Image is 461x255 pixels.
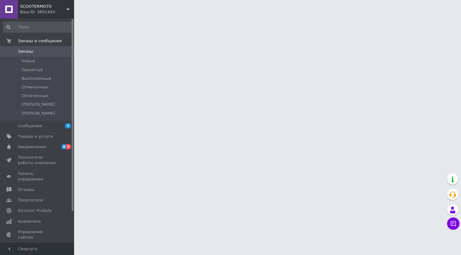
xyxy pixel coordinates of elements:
span: Заказы [18,49,33,54]
span: Выполненные [22,76,51,81]
span: Отзывы [18,187,34,192]
button: Чат с покупателем [447,217,459,230]
span: Управление сайтом [18,229,57,240]
span: Панель управления [18,171,57,182]
input: Поиск [3,22,73,33]
span: Новые [22,58,35,64]
span: SCOOTERMOTO [20,4,66,9]
span: Уведомления [18,144,46,150]
span: Товары и услуги [18,134,53,139]
span: Покупатели [18,197,43,203]
span: Отмененные [22,84,48,90]
span: Каталог ProSale [18,208,51,213]
span: Оплаченные [22,93,48,99]
span: 8 [61,144,66,149]
span: Показатели работы компании [18,155,57,166]
div: Ваш ID: 3851443 [20,9,74,15]
span: 3 [65,123,71,128]
span: Аналитика [18,219,41,224]
span: 5 [66,144,71,149]
span: Заказы и сообщения [18,38,62,44]
span: Сообщения [18,123,42,129]
span: Принятые [22,67,43,73]
span: [PERSON_NAME] [22,102,55,107]
span: [PERSON_NAME] [22,111,55,116]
